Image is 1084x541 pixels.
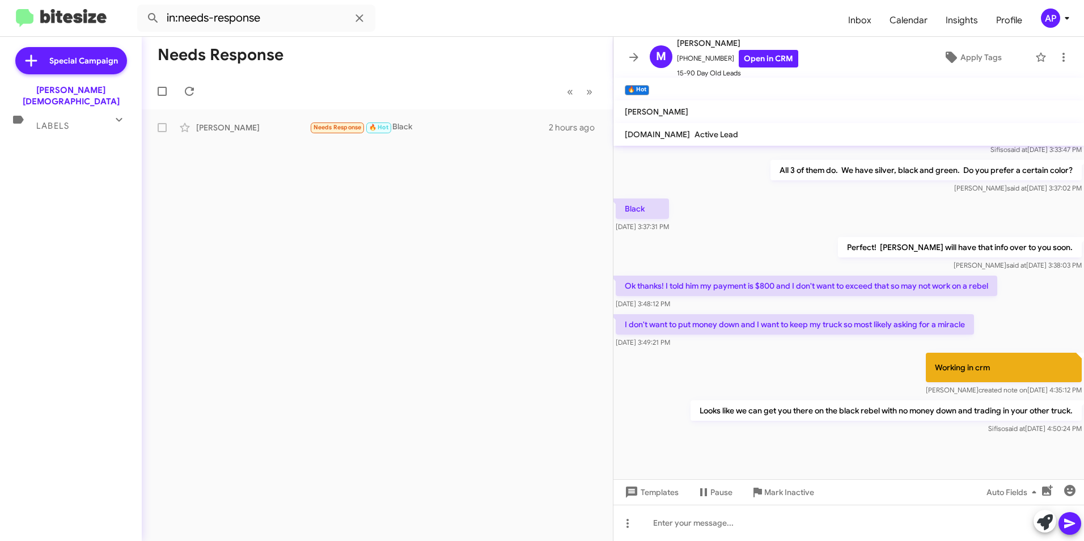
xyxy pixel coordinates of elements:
[986,482,1041,502] span: Auto Fields
[196,122,310,133] div: [PERSON_NAME]
[549,122,604,133] div: 2 hours ago
[926,353,1082,382] p: Working in crm
[623,482,679,502] span: Templates
[616,222,669,231] span: [DATE] 3:37:31 PM
[695,129,738,140] span: Active Lead
[880,4,937,37] a: Calendar
[137,5,375,32] input: Search
[960,47,1002,67] span: Apply Tags
[567,84,573,99] span: «
[677,50,798,67] span: [PHONE_NUMBER]
[937,4,987,37] a: Insights
[990,145,1082,154] span: Sifiso [DATE] 3:33:47 PM
[838,237,1082,257] p: Perfect! [PERSON_NAME] will have that info over to you soon.
[560,80,580,103] button: Previous
[1007,145,1027,154] span: said at
[616,314,974,335] p: I don't want to put money down and I want to keep my truck so most likely asking for a miracle
[688,482,742,502] button: Pause
[586,84,592,99] span: »
[739,50,798,67] a: Open in CRM
[613,482,688,502] button: Templates
[616,198,669,219] p: Black
[954,184,1082,192] span: [PERSON_NAME] [DATE] 3:37:02 PM
[15,47,127,74] a: Special Campaign
[36,121,69,131] span: Labels
[710,482,732,502] span: Pause
[677,67,798,79] span: 15-90 Day Old Leads
[656,48,666,66] span: M
[625,85,649,95] small: 🔥 Hot
[1005,424,1025,433] span: said at
[369,124,388,131] span: 🔥 Hot
[579,80,599,103] button: Next
[310,121,549,134] div: Black
[1031,9,1072,28] button: AP
[770,160,1082,180] p: All 3 of them do. We have silver, black and green. Do you prefer a certain color?
[49,55,118,66] span: Special Campaign
[1006,261,1026,269] span: said at
[914,47,1030,67] button: Apply Tags
[988,424,1082,433] span: Sifiso [DATE] 4:50:24 PM
[987,4,1031,37] a: Profile
[691,400,1082,421] p: Looks like we can get you there on the black rebel with no money down and trading in your other t...
[839,4,880,37] a: Inbox
[764,482,814,502] span: Mark Inactive
[616,276,997,296] p: Ok thanks! I told him my payment is $800 and I don't want to exceed that so may not work on a rebel
[616,338,670,346] span: [DATE] 3:49:21 PM
[616,299,670,308] span: [DATE] 3:48:12 PM
[742,482,823,502] button: Mark Inactive
[926,386,1082,394] span: [PERSON_NAME] [DATE] 4:35:12 PM
[979,386,1027,394] span: created note on
[954,261,1082,269] span: [PERSON_NAME] [DATE] 3:38:03 PM
[561,80,599,103] nav: Page navigation example
[677,36,798,50] span: [PERSON_NAME]
[977,482,1050,502] button: Auto Fields
[158,46,283,64] h1: Needs Response
[625,129,690,140] span: [DOMAIN_NAME]
[314,124,362,131] span: Needs Response
[1007,184,1027,192] span: said at
[1041,9,1060,28] div: AP
[625,107,688,117] span: [PERSON_NAME]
